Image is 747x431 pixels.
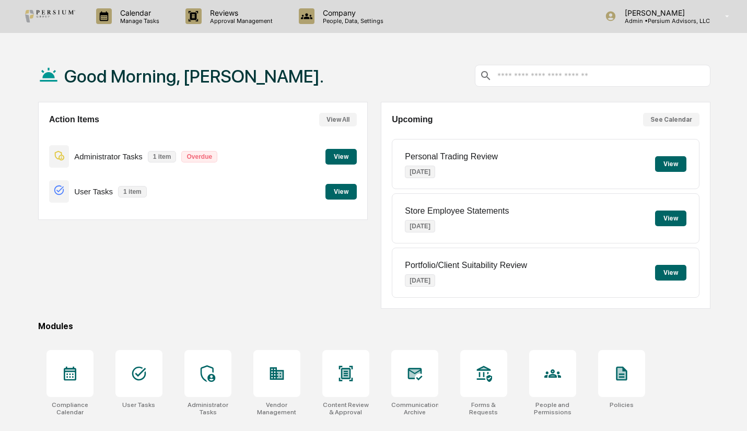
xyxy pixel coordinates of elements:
[405,274,435,287] p: [DATE]
[181,151,217,162] p: Overdue
[405,206,509,216] p: Store Employee Statements
[643,113,699,126] button: See Calendar
[38,321,710,331] div: Modules
[655,265,686,281] button: View
[253,401,300,416] div: Vendor Management
[314,8,389,17] p: Company
[616,8,710,17] p: [PERSON_NAME]
[118,186,147,197] p: 1 item
[529,401,576,416] div: People and Permissions
[325,184,357,200] button: View
[148,151,177,162] p: 1 item
[49,115,99,124] h2: Action Items
[112,17,165,25] p: Manage Tasks
[202,8,278,17] p: Reviews
[314,17,389,25] p: People, Data, Settings
[46,401,94,416] div: Compliance Calendar
[322,401,369,416] div: Content Review & Approval
[405,220,435,232] p: [DATE]
[202,17,278,25] p: Approval Management
[460,401,507,416] div: Forms & Requests
[325,151,357,161] a: View
[405,152,498,161] p: Personal Trading Review
[610,401,634,409] div: Policies
[325,149,357,165] button: View
[405,166,435,178] p: [DATE]
[64,66,324,87] h1: Good Morning, [PERSON_NAME].
[122,401,155,409] div: User Tasks
[184,401,231,416] div: Administrator Tasks
[25,10,75,22] img: logo
[655,211,686,226] button: View
[391,401,438,416] div: Communications Archive
[405,261,527,270] p: Portfolio/Client Suitability Review
[655,156,686,172] button: View
[325,186,357,196] a: View
[74,152,143,161] p: Administrator Tasks
[616,17,710,25] p: Admin • Persium Advisors, LLC
[392,115,433,124] h2: Upcoming
[74,187,113,196] p: User Tasks
[319,113,357,126] button: View All
[112,8,165,17] p: Calendar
